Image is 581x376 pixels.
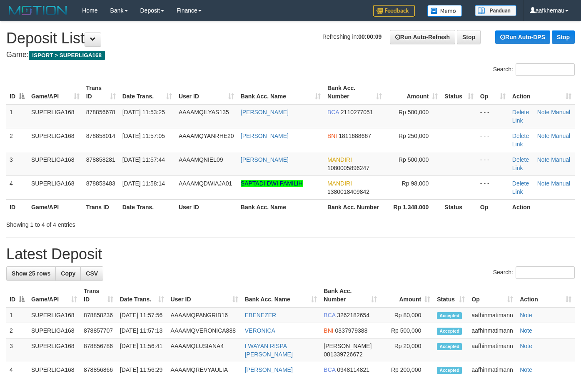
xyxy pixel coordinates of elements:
span: 878858483 [86,180,115,187]
td: aafhinmatimann [468,338,516,362]
a: Run Auto-DPS [495,30,550,44]
span: Copy 2110277051 to clipboard [341,109,373,115]
th: Game/API: activate to sort column ascending [28,80,83,104]
h1: Deposit List [6,30,575,47]
span: Accepted [437,312,462,319]
a: SAPTADI DWI PAMILIH [241,180,303,187]
span: Accepted [437,328,462,335]
a: VERONICA [245,327,275,334]
img: Button%20Memo.svg [427,5,462,17]
td: SUPERLIGA168 [28,104,83,128]
a: Manual Link [512,133,570,148]
th: Date Trans.: activate to sort column ascending [117,283,167,307]
td: 2 [6,323,28,338]
span: BNI [327,133,337,139]
a: Note [537,133,550,139]
span: Show 25 rows [12,270,50,277]
td: 1 [6,307,28,323]
h4: Game: [6,51,575,59]
a: Delete [512,156,529,163]
a: Note [537,109,550,115]
td: [DATE] 11:57:13 [117,323,167,338]
span: [DATE] 11:57:05 [122,133,165,139]
span: BCA [327,109,339,115]
span: MANDIRI [327,156,352,163]
th: Bank Acc. Name: activate to sort column ascending [237,80,324,104]
img: Feedback.jpg [373,5,415,17]
span: ISPORT > SUPERLIGA168 [29,51,105,60]
span: AAAAMQILYAS135 [179,109,229,115]
td: AAAAMQVERONICA888 [167,323,242,338]
th: Status [441,199,477,215]
td: SUPERLIGA168 [28,175,83,199]
a: [PERSON_NAME] [241,133,289,139]
strong: 00:00:09 [358,33,382,40]
td: 3 [6,338,28,362]
th: Action: activate to sort column ascending [516,283,575,307]
td: 3 [6,152,28,175]
h1: Latest Deposit [6,246,575,263]
td: [DATE] 11:57:56 [117,307,167,323]
th: Op: activate to sort column ascending [468,283,516,307]
span: [DATE] 11:57:44 [122,156,165,163]
span: BCA [324,366,335,373]
th: Trans ID: activate to sort column ascending [83,80,119,104]
img: MOTION_logo.png [6,4,70,17]
th: Bank Acc. Number: activate to sort column ascending [320,283,380,307]
td: 878856786 [80,338,117,362]
a: [PERSON_NAME] [241,156,289,163]
th: Bank Acc. Name [237,199,324,215]
img: panduan.png [475,5,516,16]
a: Manual Link [512,180,570,195]
th: Date Trans. [119,199,175,215]
a: Manual Link [512,156,570,171]
a: Note [520,366,532,373]
td: aafhinmatimann [468,323,516,338]
th: Trans ID [83,199,119,215]
a: Show 25 rows [6,266,56,281]
span: Copy 0337979388 to clipboard [335,327,368,334]
th: Amount: activate to sort column ascending [380,283,434,307]
th: Status: activate to sort column ascending [441,80,477,104]
a: Note [520,312,532,318]
th: Game/API [28,199,83,215]
span: BCA [324,312,335,318]
a: Note [537,156,550,163]
th: Amount: activate to sort column ascending [385,80,441,104]
a: Copy [55,266,81,281]
td: aafhinmatimann [468,307,516,323]
td: Rp 500,000 [380,323,434,338]
td: [DATE] 11:56:41 [117,338,167,362]
th: ID: activate to sort column descending [6,283,28,307]
td: 2 [6,128,28,152]
span: Rp 500,000 [399,156,429,163]
a: I WAYAN RISPA [PERSON_NAME] [245,343,293,358]
input: Search: [516,63,575,76]
span: Copy [61,270,75,277]
th: Bank Acc. Number: activate to sort column ascending [324,80,385,104]
th: Rp 1.348.000 [385,199,441,215]
td: 878857707 [80,323,117,338]
a: Delete [512,133,529,139]
a: Note [520,343,532,349]
th: Bank Acc. Number [324,199,385,215]
td: - - - [477,175,509,199]
a: Run Auto-Refresh [390,30,455,44]
a: Delete [512,180,529,187]
div: Showing 1 to 4 of 4 entries [6,217,236,229]
td: SUPERLIGA168 [28,323,80,338]
th: ID [6,199,28,215]
td: AAAAMQPANGRIB16 [167,307,242,323]
span: AAAAMQNIEL09 [179,156,223,163]
a: EBENEZER [245,312,276,318]
span: AAAAMQYANRHE20 [179,133,234,139]
span: [PERSON_NAME] [324,343,372,349]
td: SUPERLIGA168 [28,307,80,323]
th: Date Trans.: activate to sort column ascending [119,80,175,104]
span: [DATE] 11:53:25 [122,109,165,115]
a: Manual Link [512,109,570,124]
a: Note [520,327,532,334]
span: CSV [86,270,98,277]
span: Rp 250,000 [399,133,429,139]
td: 1 [6,104,28,128]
